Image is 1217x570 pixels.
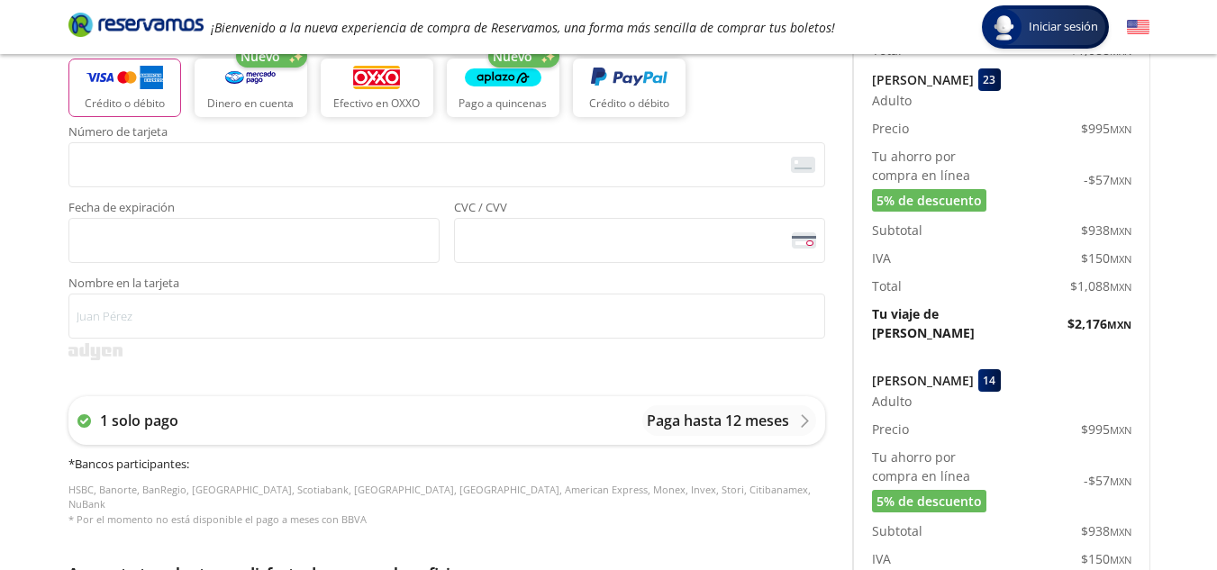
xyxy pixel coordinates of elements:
p: [PERSON_NAME] [872,371,974,390]
p: Subtotal [872,221,922,240]
small: MXN [1110,280,1131,294]
p: 1 solo pago [100,410,178,431]
span: $ 150 [1081,249,1131,267]
span: -$ 57 [1084,471,1131,490]
small: MXN [1110,475,1131,488]
small: MXN [1110,553,1131,566]
span: 5% de descuento [876,492,982,511]
iframe: Iframe del código de seguridad de la tarjeta asegurada [462,223,817,258]
p: HSBC, Banorte, BanRegio, [GEOGRAPHIC_DATA], Scotiabank, [GEOGRAPHIC_DATA], [GEOGRAPHIC_DATA], Ame... [68,483,825,528]
button: Dinero en cuenta [195,59,307,117]
span: -$ 57 [1084,170,1131,189]
p: Paga hasta 12 meses [647,410,789,431]
span: Número de tarjeta [68,126,825,142]
span: Adulto [872,91,912,110]
img: card [791,157,815,173]
button: Efectivo en OXXO [321,59,433,117]
small: MXN [1110,224,1131,238]
p: Tu ahorro por compra en línea [872,147,1002,185]
p: IVA [872,249,891,267]
p: [PERSON_NAME] [872,70,974,89]
small: MXN [1110,122,1131,136]
p: Crédito o débito [589,95,669,112]
button: Pago a quincenas [447,59,559,117]
p: Crédito o débito [85,95,165,112]
span: $ 150 [1081,549,1131,568]
div: 14 [978,369,1001,392]
span: 5% de descuento [876,191,982,210]
iframe: Iframe de la fecha de caducidad de la tarjeta asegurada [77,223,431,258]
span: $ 1,088 [1070,276,1131,295]
p: Total [872,276,902,295]
span: $ 995 [1081,420,1131,439]
span: CVC / CVV [454,202,825,218]
button: English [1127,16,1149,39]
p: Efectivo en OXXO [333,95,420,112]
span: $ 938 [1081,521,1131,540]
small: MXN [1107,318,1131,331]
span: Fecha de expiración [68,202,440,218]
img: svg+xml;base64,PD94bWwgdmVyc2lvbj0iMS4wIiBlbmNvZGluZz0iVVRGLTgiPz4KPHN2ZyB3aWR0aD0iMzk2cHgiIGhlaW... [68,343,123,360]
span: * Por el momento no está disponible el pago a meses con BBVA [68,512,367,526]
small: MXN [1110,252,1131,266]
div: 23 [978,68,1001,91]
p: Tu viaje de [PERSON_NAME] [872,304,1002,342]
button: Crédito o débito [573,59,686,117]
span: Adulto [872,392,912,411]
span: $ 2,176 [1067,314,1131,333]
small: MXN [1110,174,1131,187]
small: MXN [1110,423,1131,437]
a: Brand Logo [68,11,204,43]
span: $ 995 [1081,119,1131,138]
button: Crédito o débito [68,59,181,117]
p: Precio [872,420,909,439]
i: Brand Logo [68,11,204,38]
span: Iniciar sesión [1022,18,1105,36]
h6: * Bancos participantes : [68,456,825,474]
span: $ 938 [1081,221,1131,240]
iframe: Iframe del número de tarjeta asegurada [77,148,817,182]
p: Tu ahorro por compra en línea [872,448,1002,485]
p: Dinero en cuenta [207,95,294,112]
span: Nuevo [493,47,532,66]
p: IVA [872,549,891,568]
span: Nuevo [241,47,280,66]
small: MXN [1110,525,1131,538]
p: Precio [872,119,909,138]
p: Subtotal [872,521,922,540]
em: ¡Bienvenido a la nueva experiencia de compra de Reservamos, una forma más sencilla de comprar tus... [211,19,835,36]
input: Nombre en la tarjeta [68,294,825,339]
p: Pago a quincenas [459,95,547,112]
span: Nombre en la tarjeta [68,277,825,294]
